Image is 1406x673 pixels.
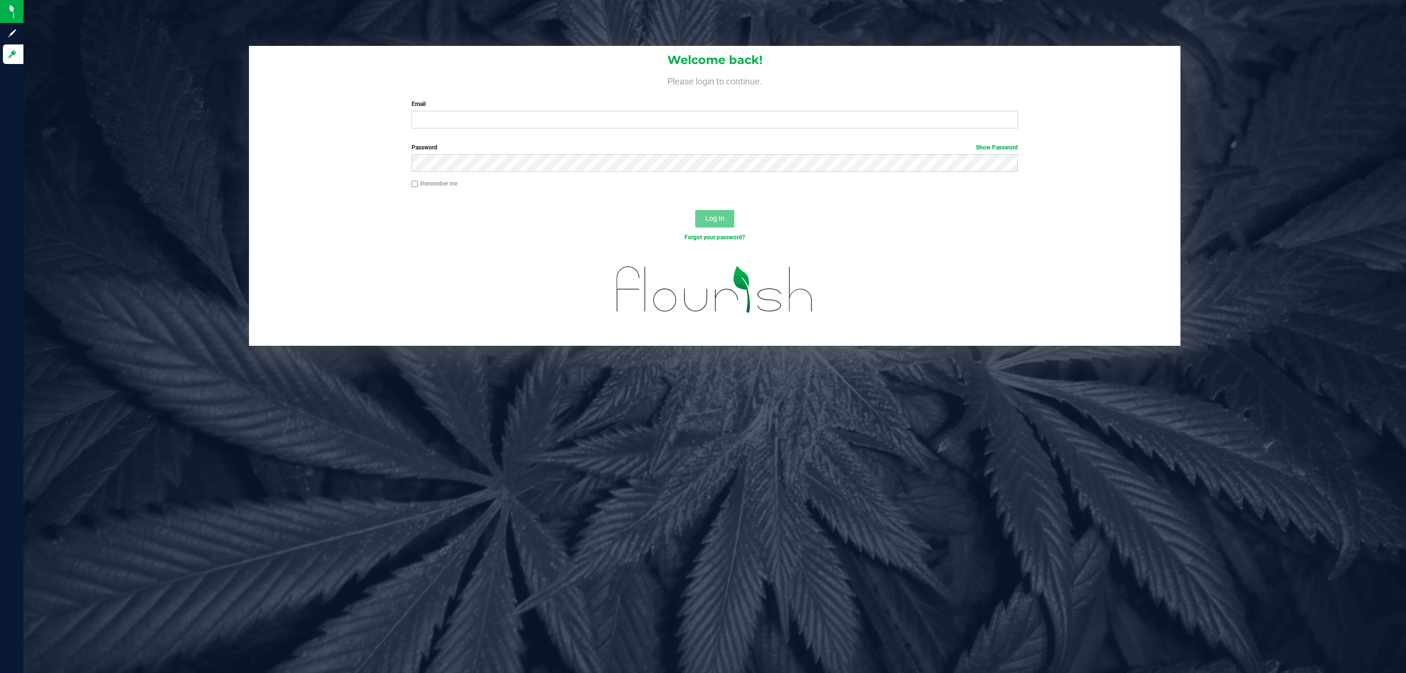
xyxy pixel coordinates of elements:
[7,28,17,38] inline-svg: Sign up
[599,252,831,327] img: flourish_logo.svg
[412,181,418,188] input: Remember me
[249,54,1180,66] h1: Welcome back!
[412,179,457,188] label: Remember me
[695,210,734,228] button: Log In
[976,144,1018,151] a: Show Password
[7,49,17,59] inline-svg: Log in
[705,214,724,222] span: Log In
[412,100,1018,108] label: Email
[412,144,437,151] span: Password
[249,74,1180,86] h4: Please login to continue.
[684,234,745,241] a: Forgot your password?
